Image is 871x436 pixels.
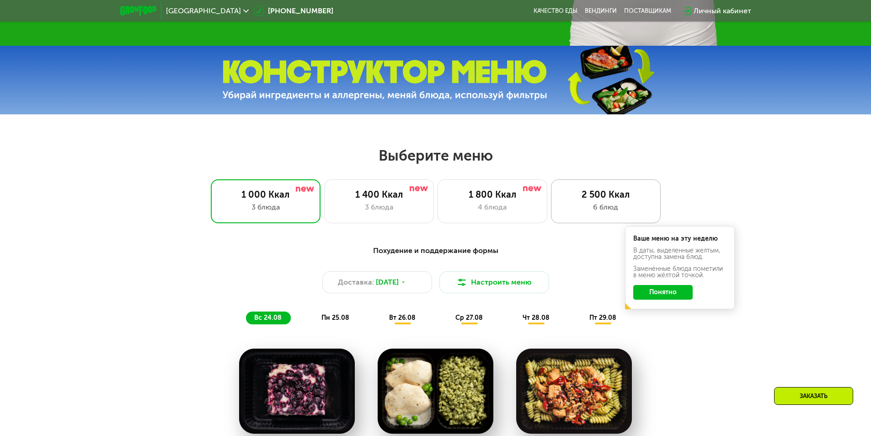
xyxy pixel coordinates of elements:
a: Качество еды [534,7,577,15]
div: 1 400 Ккал [334,189,424,200]
div: Личный кабинет [694,5,751,16]
div: 1 000 Ккал [220,189,311,200]
div: 6 блюд [561,202,651,213]
h2: Выберите меню [29,146,842,165]
div: Заказать [774,387,853,405]
span: ср 27.08 [455,314,483,322]
div: 3 блюда [220,202,311,213]
a: Вендинги [585,7,617,15]
button: Настроить меню [439,271,549,293]
div: 3 блюда [334,202,424,213]
button: Понятно [633,285,693,300]
div: Заменённые блюда пометили в меню жёлтой точкой. [633,266,727,279]
div: Похудение и поддержание формы [165,245,706,257]
div: поставщикам [624,7,671,15]
div: 4 блюда [447,202,538,213]
span: Доставка: [338,277,374,288]
span: чт 28.08 [523,314,550,322]
div: Ваше меню на эту неделю [633,236,727,242]
span: [DATE] [376,277,399,288]
div: 1 800 Ккал [447,189,538,200]
span: [GEOGRAPHIC_DATA] [166,7,241,15]
span: вс 24.08 [254,314,282,322]
a: [PHONE_NUMBER] [253,5,333,16]
span: пт 29.08 [589,314,616,322]
span: пн 25.08 [321,314,349,322]
span: вт 26.08 [389,314,416,322]
div: В даты, выделенные желтым, доступна замена блюд. [633,248,727,260]
div: 2 500 Ккал [561,189,651,200]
